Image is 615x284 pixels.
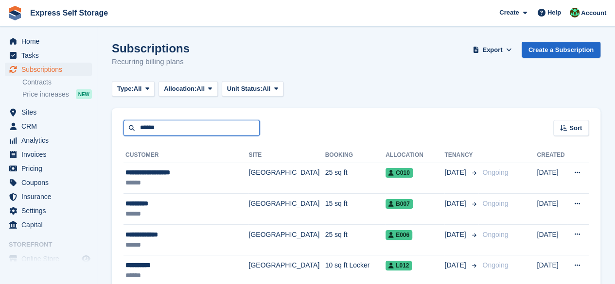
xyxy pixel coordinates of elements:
span: Settings [21,204,80,217]
span: Storefront [9,240,97,250]
h1: Subscriptions [112,42,190,55]
a: Price increases NEW [22,89,92,100]
button: Allocation: All [158,81,218,97]
span: [DATE] [444,230,468,240]
a: Create a Subscription [522,42,600,58]
span: [DATE] [444,199,468,209]
th: Created [537,148,567,163]
span: CRM [21,119,80,133]
span: Export [482,45,502,55]
td: 15 sq ft [325,194,386,225]
img: Shakiyra Davis [570,8,580,17]
a: menu [5,190,92,203]
a: menu [5,49,92,62]
img: stora-icon-8386f47178a22dfd0bd8f6a31ec36ba5ce8667c1dd55bd0f319d3a0aa187defe.svg [8,6,22,20]
a: Express Self Storage [26,5,112,21]
span: Subscriptions [21,63,80,76]
a: menu [5,134,92,147]
td: [DATE] [537,163,567,194]
a: menu [5,176,92,189]
td: [GEOGRAPHIC_DATA] [248,224,325,255]
a: menu [5,34,92,48]
span: Coupons [21,176,80,189]
button: Unit Status: All [222,81,283,97]
span: Capital [21,218,80,232]
span: Insurance [21,190,80,203]
span: Ongoing [482,231,508,238]
a: menu [5,204,92,217]
span: All [263,84,271,94]
button: Export [471,42,514,58]
th: Tenancy [444,148,478,163]
td: [DATE] [537,224,567,255]
span: Sort [569,123,582,133]
span: Account [581,8,606,18]
td: [DATE] [537,194,567,225]
td: [GEOGRAPHIC_DATA] [248,194,325,225]
span: Ongoing [482,168,508,176]
span: Price increases [22,90,69,99]
span: Invoices [21,148,80,161]
th: Booking [325,148,386,163]
span: Type: [117,84,134,94]
a: Contracts [22,78,92,87]
a: Preview store [80,253,92,265]
span: Unit Status: [227,84,263,94]
span: E006 [386,230,412,240]
span: Pricing [21,162,80,175]
span: L012 [386,261,412,270]
span: All [134,84,142,94]
a: menu [5,119,92,133]
span: Tasks [21,49,80,62]
span: All [196,84,205,94]
a: menu [5,148,92,161]
span: C010 [386,168,413,178]
a: menu [5,162,92,175]
a: menu [5,63,92,76]
td: 25 sq ft [325,163,386,194]
th: Allocation [386,148,444,163]
td: 25 sq ft [325,224,386,255]
span: Ongoing [482,261,508,269]
span: Create [499,8,519,17]
a: menu [5,252,92,266]
a: menu [5,105,92,119]
button: Type: All [112,81,155,97]
span: B007 [386,199,413,209]
td: [GEOGRAPHIC_DATA] [248,163,325,194]
span: Ongoing [482,200,508,207]
span: Home [21,34,80,48]
th: Customer [123,148,248,163]
span: Sites [21,105,80,119]
span: Allocation: [164,84,196,94]
span: Online Store [21,252,80,266]
p: Recurring billing plans [112,56,190,67]
span: [DATE] [444,167,468,178]
span: Help [547,8,561,17]
span: Analytics [21,134,80,147]
th: Site [248,148,325,163]
a: menu [5,218,92,232]
div: NEW [76,89,92,99]
span: [DATE] [444,260,468,270]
